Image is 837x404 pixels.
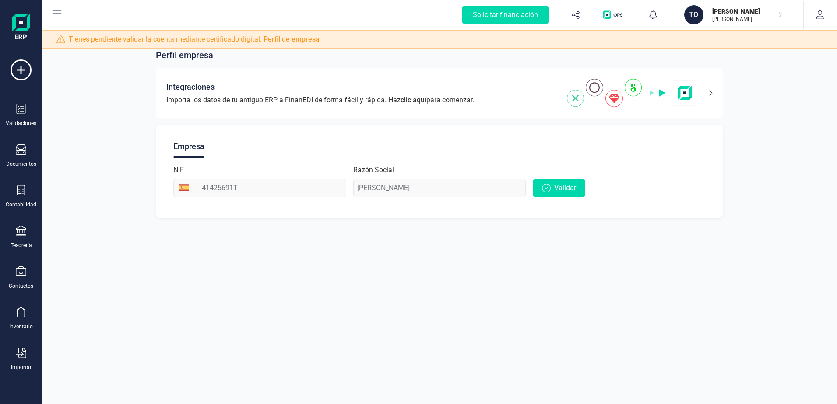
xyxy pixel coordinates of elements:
div: Documentos [6,160,36,167]
div: Inventario [9,323,33,330]
img: integrations-img [567,79,698,107]
span: Importa los datos de tu antiguo ERP a FinanEDI de forma fácil y rápida. Haz para comenzar. [166,95,474,105]
button: Logo de OPS [598,1,631,29]
div: Contabilidad [6,201,36,208]
div: Contactos [9,282,33,289]
span: clic aquí [401,96,426,104]
div: TO [684,5,703,24]
p: [PERSON_NAME] [712,7,782,16]
span: Integraciones [166,81,215,93]
a: Perfil de empresa [264,35,320,43]
span: Validar [554,183,576,193]
div: Solicitar financiación [462,6,549,24]
img: Logo Finanedi [12,14,30,42]
button: Validar [533,179,585,197]
div: Importar [11,364,32,371]
p: [PERSON_NAME] [712,16,782,23]
div: Tesorería [11,242,32,249]
label: Razón Social [353,165,394,175]
div: Validaciones [6,120,36,127]
button: TO[PERSON_NAME][PERSON_NAME] [681,1,793,29]
div: Empresa [173,135,204,158]
button: Solicitar financiación [452,1,559,29]
span: Tienes pendiente validar la cuenta mediante certificado digital. [69,34,320,45]
label: NIF [173,165,184,175]
img: Logo de OPS [603,10,626,19]
span: Perfil empresa [156,49,213,61]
